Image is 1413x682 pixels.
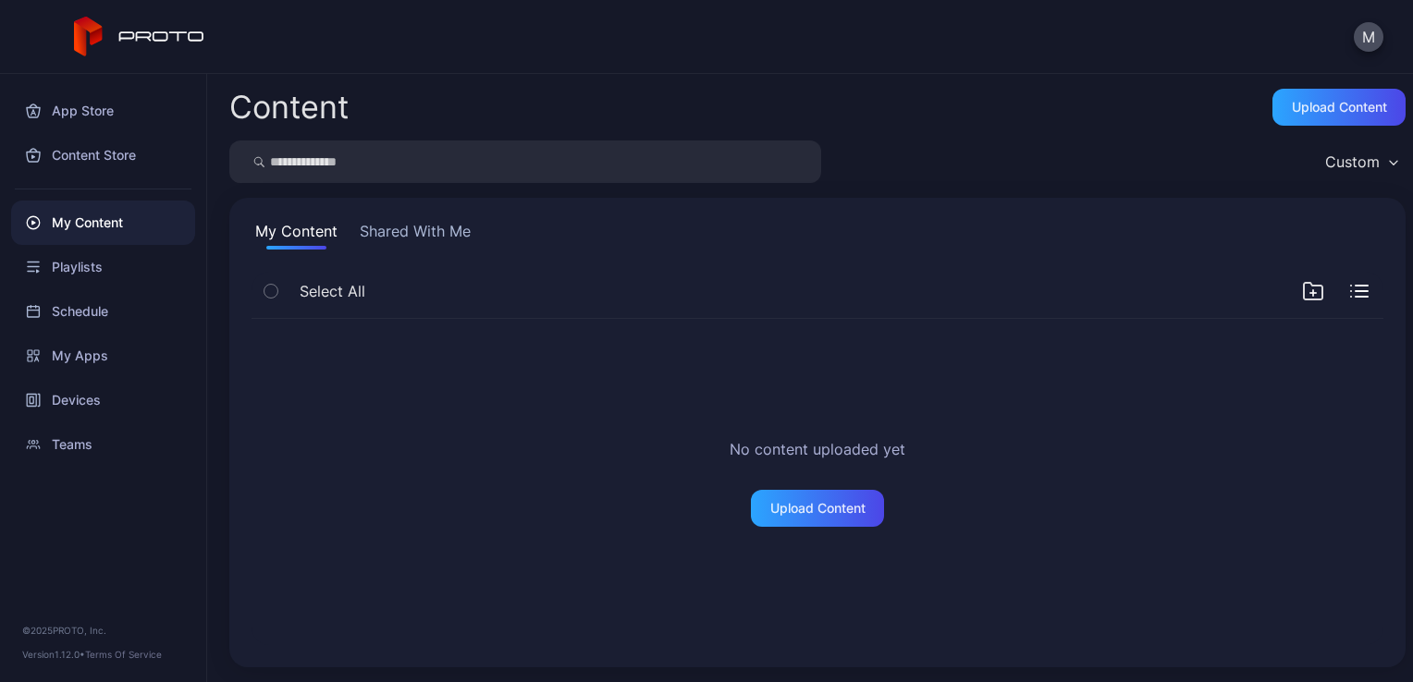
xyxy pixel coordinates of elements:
[356,220,474,250] button: Shared With Me
[1316,140,1406,183] button: Custom
[11,334,195,378] a: My Apps
[11,289,195,334] a: Schedule
[85,649,162,660] a: Terms Of Service
[730,438,905,460] h2: No content uploaded yet
[770,501,866,516] div: Upload Content
[11,378,195,422] a: Devices
[229,91,349,123] div: Content
[300,280,365,302] span: Select All
[1325,152,1380,171] div: Custom
[252,220,341,250] button: My Content
[22,623,184,638] div: © 2025 PROTO, Inc.
[751,490,884,527] button: Upload Content
[11,245,195,289] a: Playlists
[1292,100,1387,115] div: Upload Content
[22,649,85,660] span: Version 1.12.0 •
[11,422,195,467] a: Teams
[1354,22,1383,52] button: M
[11,133,195,177] a: Content Store
[11,201,195,245] a: My Content
[1272,89,1406,126] button: Upload Content
[11,89,195,133] a: App Store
